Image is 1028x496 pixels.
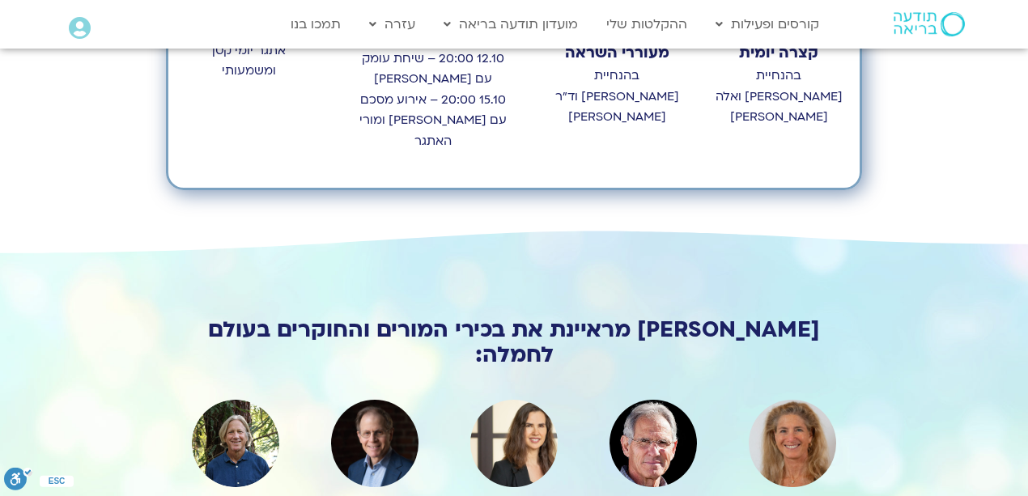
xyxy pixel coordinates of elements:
a: מועדון תודעה בריאה [435,9,586,40]
a: ההקלטות שלי [598,9,695,40]
p: 12.10 20:00 – שיחת עומק עם [PERSON_NAME] 15.10 20:00 – אירוע מסכם עם [PERSON_NAME] ומורי האתגר [355,49,512,152]
p: אתגר יומי קטן ומשמעותי [185,40,314,82]
p: בהנחיית [PERSON_NAME] ואלה [PERSON_NAME] [714,66,843,128]
p: בהנחיית [PERSON_NAME] וד״ר [PERSON_NAME] [552,66,682,128]
a: קורסים ופעילות [707,9,827,40]
a: תמכו בנו [282,9,349,40]
img: תודעה בריאה [894,12,965,36]
a: עזרה [361,9,423,40]
h2: [PERSON_NAME] מראיינת את בכירי המורים והחוקרים בעולם לחמלה: [166,317,862,367]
